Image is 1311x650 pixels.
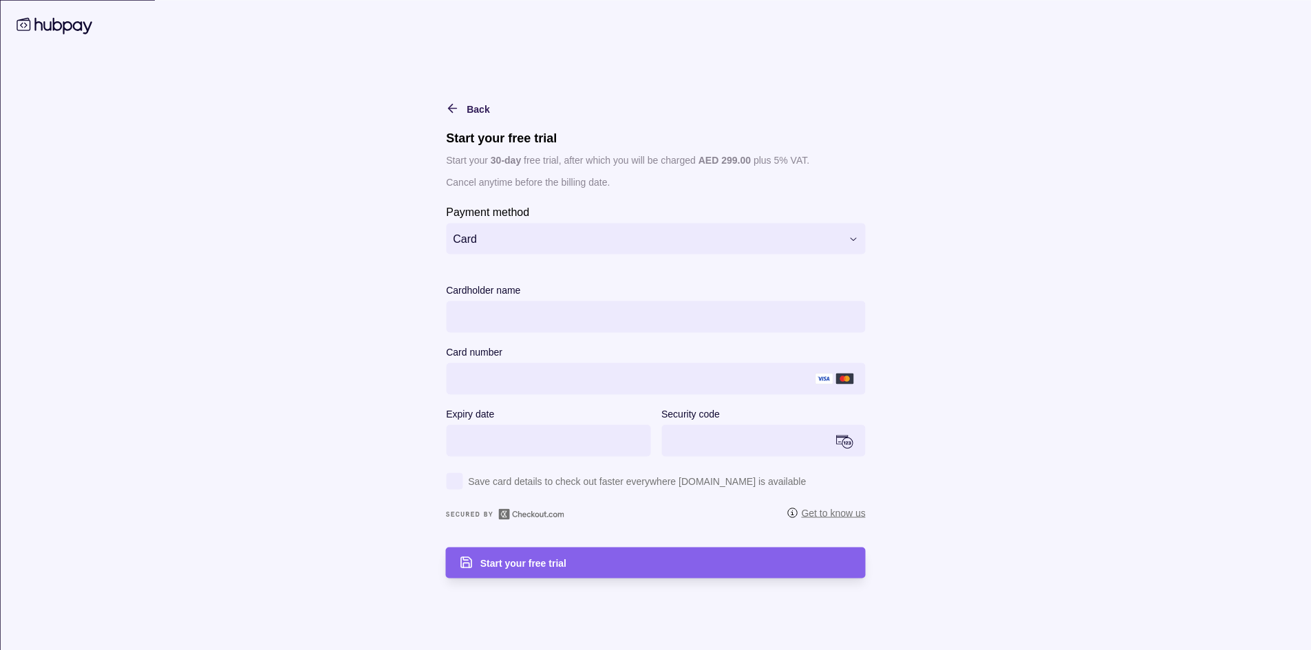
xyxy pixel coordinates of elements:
[446,203,529,219] label: Payment method
[446,100,489,116] button: Back
[698,154,750,165] p: AED 299.00
[468,473,806,489] span: Save card details to check out faster everywhere [DOMAIN_NAME] is available
[446,343,502,360] label: Card number
[787,506,865,519] span: Get to know us
[446,152,866,167] p: Start your free trial, after which you will be charged plus 5% VAT.
[787,506,865,523] button: Get to know us
[446,281,520,298] label: Cardholder name
[446,405,494,422] label: Expiry date
[446,130,866,145] h1: Start your free trial
[446,206,529,217] p: Payment method
[446,473,866,497] button: Save card details to check out faster everywhere [DOMAIN_NAME] is available
[480,558,566,569] span: Start your free trial
[490,154,520,165] p: 30 -day
[446,547,866,578] button: Start your free trial
[467,103,489,114] span: Back
[446,174,866,189] p: Cancel anytime before the billing date.
[661,405,720,422] label: Security code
